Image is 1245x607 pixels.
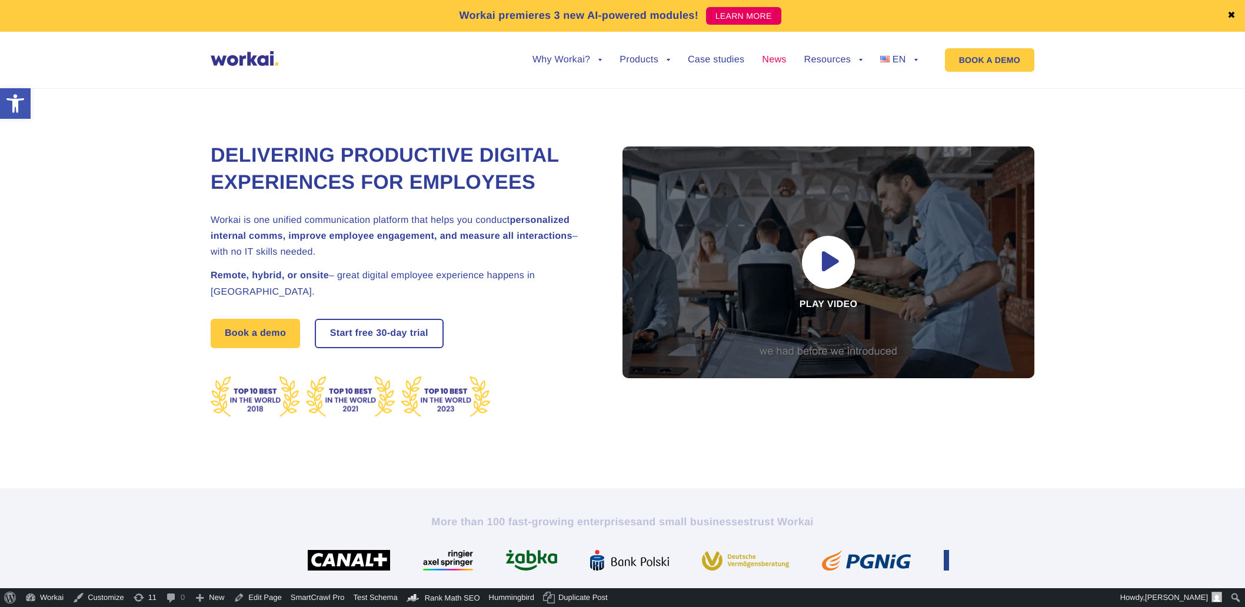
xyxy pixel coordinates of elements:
[622,146,1034,378] div: Play video
[620,55,670,65] a: Products
[68,588,128,607] a: Customize
[211,142,593,196] h1: Delivering Productive Digital Experiences for Employees
[762,55,786,65] a: News
[211,271,329,281] strong: Remote, hybrid, or onsite
[211,212,593,261] h2: Workai is one unified communication platform that helps you conduct – with no IT skills needed.
[893,55,906,65] span: EN
[349,588,402,607] a: Test Schema
[316,320,442,347] a: Start free30-daytrial
[402,588,485,607] a: Rank Math Dashboard
[209,588,224,607] span: New
[532,55,602,65] a: Why Workai?
[287,588,349,607] a: SmartCrawl Pro
[558,588,608,607] span: Duplicate Post
[425,593,480,602] span: Rank Math SEO
[21,588,68,607] a: Workai
[945,48,1034,72] a: BOOK A DEMO
[485,588,539,607] a: Hummingbird
[1116,588,1227,607] a: Howdy,
[688,55,744,65] a: Case studies
[376,329,407,338] i: 30-day
[637,516,750,528] i: and small businesses
[211,319,300,348] a: Book a demo
[1145,593,1208,602] span: [PERSON_NAME]
[229,588,286,607] a: Edit Page
[148,588,157,607] span: 11
[296,515,949,529] h2: More than 100 fast-growing enterprises trust Workai
[1227,11,1236,21] a: ✖
[211,268,593,299] h2: – great digital employee experience happens in [GEOGRAPHIC_DATA].
[459,8,698,24] p: Workai premieres 3 new AI-powered modules!
[804,55,863,65] a: Resources
[706,7,781,25] a: LEARN MORE
[181,588,185,607] span: 0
